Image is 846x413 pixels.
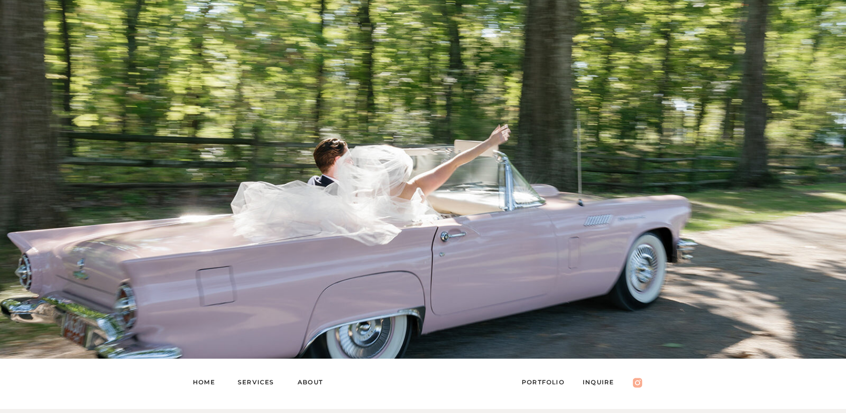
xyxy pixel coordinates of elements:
a: About [298,377,332,391]
a: Home [193,377,223,391]
a: Inquire [583,377,624,391]
a: Services [238,377,283,391]
a: PORTFOLIO [522,377,574,391]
